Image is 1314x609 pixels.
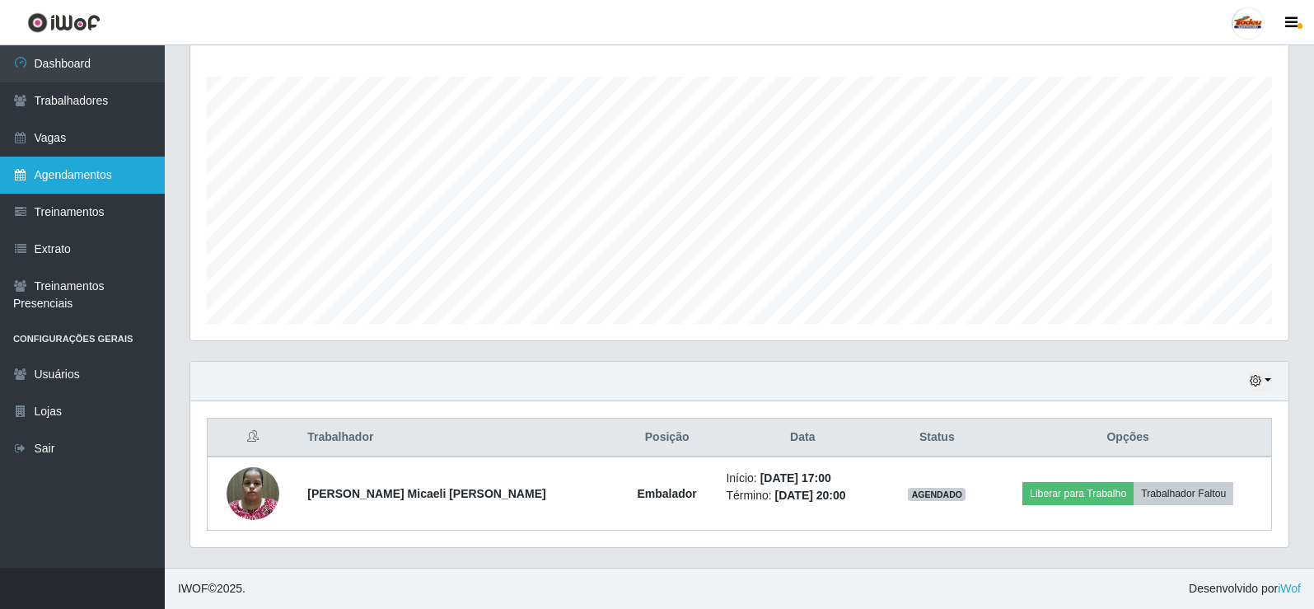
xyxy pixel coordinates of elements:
[889,419,984,457] th: Status
[726,470,879,487] li: Início:
[726,487,879,504] li: Término:
[637,487,696,500] strong: Embalador
[227,458,279,528] img: 1712714567127.jpeg
[27,12,101,33] img: CoreUI Logo
[178,580,245,597] span: © 2025 .
[908,488,966,501] span: AGENDADO
[775,489,846,502] time: [DATE] 20:00
[618,419,716,457] th: Posição
[984,419,1271,457] th: Opções
[1189,580,1301,597] span: Desenvolvido por
[716,419,889,457] th: Data
[1134,482,1233,505] button: Trabalhador Faltou
[1278,582,1301,595] a: iWof
[297,419,618,457] th: Trabalhador
[178,582,208,595] span: IWOF
[760,471,831,485] time: [DATE] 17:00
[307,487,545,500] strong: [PERSON_NAME] Micaeli [PERSON_NAME]
[1022,482,1134,505] button: Liberar para Trabalho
